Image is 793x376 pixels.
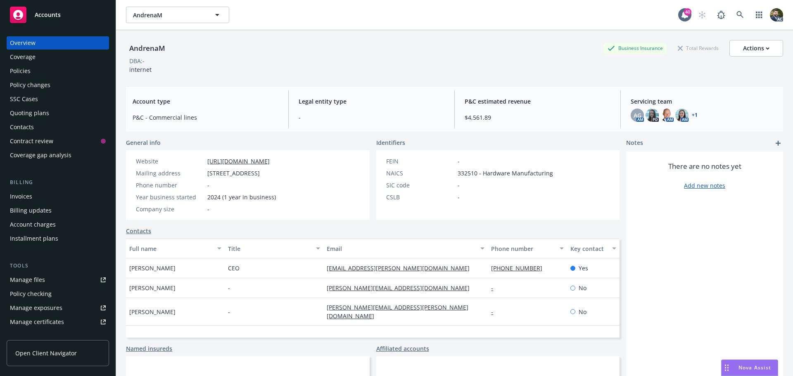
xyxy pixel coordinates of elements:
a: Invoices [7,190,109,203]
div: Email [327,244,475,253]
div: 40 [684,8,691,16]
div: Contacts [10,121,34,134]
button: Key contact [567,239,620,258]
div: Billing updates [10,204,52,217]
div: Policies [10,64,31,78]
a: Coverage [7,50,109,64]
a: Manage files [7,273,109,286]
a: Contract review [7,135,109,148]
span: No [579,307,586,316]
div: SSC Cases [10,92,38,106]
a: [EMAIL_ADDRESS][PERSON_NAME][DOMAIN_NAME] [327,264,476,272]
img: photo [660,109,674,122]
div: Quoting plans [10,106,49,120]
a: Start snowing [694,7,710,23]
div: Coverage gap analysis [10,149,71,162]
button: Email [323,239,488,258]
a: Policies [7,64,109,78]
span: AndrenaM [133,11,204,19]
a: [PHONE_NUMBER] [491,264,549,272]
img: photo [646,109,659,122]
div: Manage files [10,273,45,286]
a: [PERSON_NAME][EMAIL_ADDRESS][DOMAIN_NAME] [327,284,476,292]
div: AndrenaM [126,43,169,54]
a: Accounts [7,3,109,26]
span: Identifiers [376,138,405,147]
button: Title [225,239,323,258]
span: No [579,284,586,292]
span: - [228,284,230,292]
div: Total Rewards [674,43,723,53]
span: [PERSON_NAME] [129,307,176,316]
a: Billing updates [7,204,109,217]
a: add [773,138,783,148]
img: photo [675,109,689,122]
div: Website [136,157,204,166]
a: Policy changes [7,78,109,92]
a: Quoting plans [7,106,109,120]
span: AG [634,111,641,120]
div: Policy changes [10,78,50,92]
a: Affiliated accounts [376,344,429,353]
a: Search [732,7,748,23]
span: 2024 (1 year in business) [207,193,276,201]
div: Manage claims [10,329,52,343]
div: Title [228,244,311,253]
span: CEO [228,264,240,272]
span: - [299,113,444,122]
span: - [458,181,460,189]
div: Overview [10,36,36,50]
span: [PERSON_NAME] [129,284,176,292]
div: Phone number [491,244,554,253]
span: Yes [579,264,588,272]
div: Company size [136,205,204,213]
a: SSC Cases [7,92,109,106]
span: - [458,157,460,166]
span: Account type [133,97,278,106]
span: Notes [626,138,643,148]
div: CSLB [386,193,454,201]
div: Coverage [10,50,36,64]
div: Tools [7,262,109,270]
span: There are no notes yet [668,161,741,171]
span: 332510 - Hardware Manufacturing [458,169,553,177]
div: Full name [129,244,212,253]
span: Accounts [35,12,61,18]
a: Contacts [126,227,151,235]
a: Report a Bug [713,7,729,23]
span: P&C - Commercial lines [133,113,278,122]
div: Business Insurance [603,43,667,53]
a: - [491,308,500,316]
a: Coverage gap analysis [7,149,109,162]
span: [STREET_ADDRESS] [207,169,260,177]
a: Manage claims [7,329,109,343]
button: Actions [729,40,783,57]
div: Actions [743,40,769,56]
span: - [207,205,209,213]
span: $4,561.89 [465,113,610,122]
a: Policy checking [7,287,109,300]
div: SIC code [386,181,454,189]
div: Policy checking [10,287,52,300]
button: Full name [126,239,225,258]
div: Year business started [136,193,204,201]
a: Switch app [751,7,767,23]
div: Account charges [10,218,56,231]
span: Servicing team [631,97,776,106]
div: Invoices [10,190,32,203]
button: AndrenaM [126,7,229,23]
a: Overview [7,36,109,50]
div: Drag to move [722,360,732,376]
span: Legal entity type [299,97,444,106]
a: Account charges [7,218,109,231]
button: Nova Assist [721,359,778,376]
span: [PERSON_NAME] [129,264,176,272]
a: Manage exposures [7,301,109,315]
span: Nova Assist [738,364,771,371]
span: internet [129,66,152,73]
a: Manage certificates [7,315,109,329]
span: Open Client Navigator [15,349,77,357]
div: Manage exposures [10,301,62,315]
div: Key contact [570,244,607,253]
